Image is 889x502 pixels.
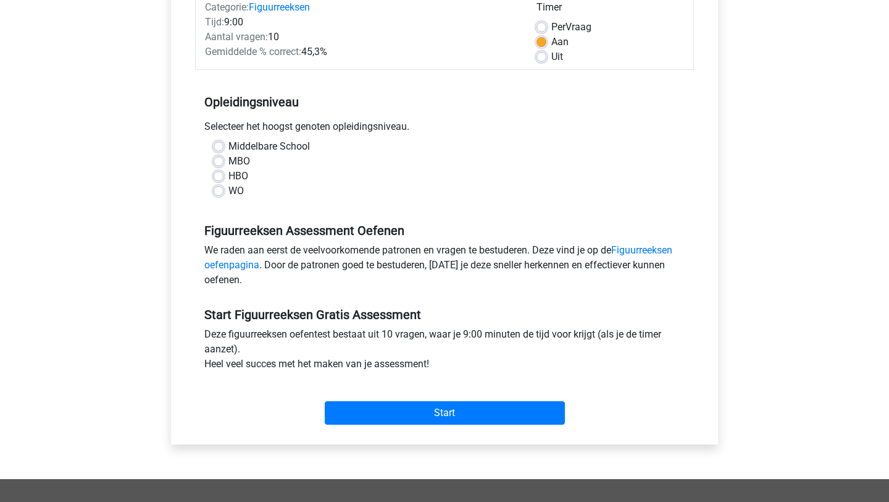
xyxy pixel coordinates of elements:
[249,1,310,13] a: Figuurreeksen
[204,223,685,238] h5: Figuurreeksen Assessment Oefenen
[196,15,527,30] div: 9:00
[205,16,224,28] span: Tijd:
[228,184,244,198] label: WO
[551,35,569,49] label: Aan
[196,30,527,45] div: 10
[196,45,527,59] div: 45,3%
[195,243,694,292] div: We raden aan eerst de veelvoorkomende patronen en vragen te bestuderen. Deze vind je op de . Door...
[205,31,268,43] span: Aantal vragen:
[228,169,248,184] label: HBO
[195,119,694,139] div: Selecteer het hoogst genoten opleidingsniveau.
[195,327,694,376] div: Deze figuurreeksen oefentest bestaat uit 10 vragen, waar je 9:00 minuten de tijd voor krijgt (als...
[205,46,301,57] span: Gemiddelde % correct:
[205,1,249,13] span: Categorie:
[228,154,250,169] label: MBO
[551,21,566,33] span: Per
[551,49,563,64] label: Uit
[325,401,565,425] input: Start
[204,307,685,322] h5: Start Figuurreeksen Gratis Assessment
[228,139,310,154] label: Middelbare School
[204,90,685,114] h5: Opleidingsniveau
[551,20,591,35] label: Vraag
